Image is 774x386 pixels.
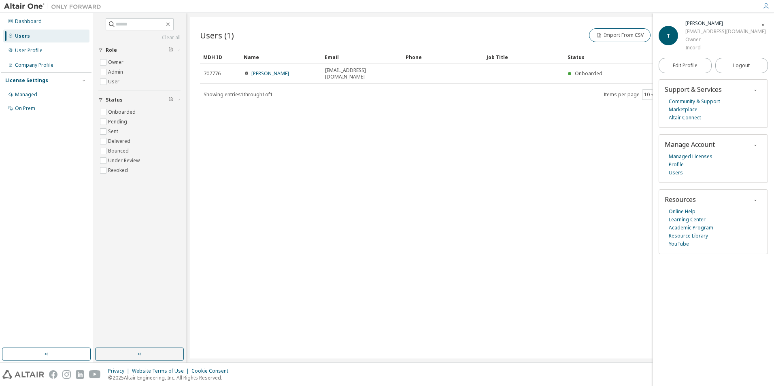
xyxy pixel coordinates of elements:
div: Owner [685,36,766,44]
span: Support & Services [665,85,722,94]
a: YouTube [669,240,689,248]
span: 707776 [204,70,221,77]
span: T [667,32,670,39]
div: [EMAIL_ADDRESS][DOMAIN_NAME] [685,28,766,36]
div: License Settings [5,77,48,84]
img: linkedin.svg [76,370,84,379]
img: facebook.svg [49,370,57,379]
label: Pending [108,117,129,127]
span: [EMAIL_ADDRESS][DOMAIN_NAME] [325,67,399,80]
span: Items per page [604,89,657,100]
img: instagram.svg [62,370,71,379]
label: Bounced [108,146,130,156]
span: Users (1) [200,30,234,41]
a: Profile [669,161,684,169]
label: Onboarded [108,107,137,117]
span: Showing entries 1 through 1 of 1 [204,91,273,98]
img: altair_logo.svg [2,370,44,379]
img: youtube.svg [89,370,101,379]
label: Delivered [108,136,132,146]
div: User Profile [15,47,43,54]
div: Email [325,51,399,64]
div: Incord [685,44,766,52]
a: Altair Connect [669,114,701,122]
div: Name [244,51,318,64]
span: Role [106,47,117,53]
button: Status [98,91,181,109]
div: Managed [15,91,37,98]
div: Job Title [487,51,561,64]
span: Onboarded [575,70,602,77]
div: On Prem [15,105,35,112]
div: Cookie Consent [191,368,233,374]
button: Logout [715,58,768,73]
a: Edit Profile [659,58,712,73]
div: Users [15,33,30,39]
label: Revoked [108,165,130,175]
div: MDH ID [203,51,237,64]
label: User [108,77,121,87]
span: Clear filter [168,97,173,103]
div: Privacy [108,368,132,374]
button: Import From CSV [589,28,651,42]
a: Learning Center [669,216,706,224]
label: Admin [108,67,125,77]
span: Resources [665,195,696,204]
a: Marketplace [669,106,697,114]
p: © 2025 Altair Engineering, Inc. All Rights Reserved. [108,374,233,381]
button: 10 [644,91,655,98]
a: [PERSON_NAME] [251,70,289,77]
a: Users [669,169,683,177]
a: Community & Support [669,98,720,106]
img: Altair One [4,2,105,11]
a: Academic Program [669,224,713,232]
label: Owner [108,57,125,67]
div: Phone [406,51,480,64]
a: Online Help [669,208,695,216]
a: Managed Licenses [669,153,712,161]
div: Status [568,51,718,64]
span: Manage Account [665,140,715,149]
span: Logout [733,62,750,70]
label: Sent [108,127,120,136]
a: Resource Library [669,232,708,240]
div: Website Terms of Use [132,368,191,374]
div: Dashboard [15,18,42,25]
button: Role [98,41,181,59]
span: Status [106,97,123,103]
div: Company Profile [15,62,53,68]
div: Thomas Reid [685,19,766,28]
a: Clear all [98,34,181,41]
span: Clear filter [168,47,173,53]
span: Edit Profile [673,62,697,69]
label: Under Review [108,156,141,165]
